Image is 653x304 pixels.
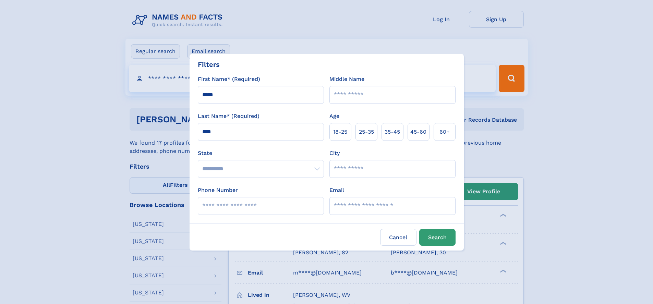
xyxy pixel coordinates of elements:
[329,112,339,120] label: Age
[329,149,340,157] label: City
[333,128,347,136] span: 18‑25
[380,229,416,246] label: Cancel
[198,149,324,157] label: State
[329,75,364,83] label: Middle Name
[385,128,400,136] span: 35‑45
[439,128,450,136] span: 60+
[359,128,374,136] span: 25‑35
[198,186,238,194] label: Phone Number
[329,186,344,194] label: Email
[198,75,260,83] label: First Name* (Required)
[198,112,259,120] label: Last Name* (Required)
[419,229,456,246] button: Search
[410,128,426,136] span: 45‑60
[198,59,220,70] div: Filters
